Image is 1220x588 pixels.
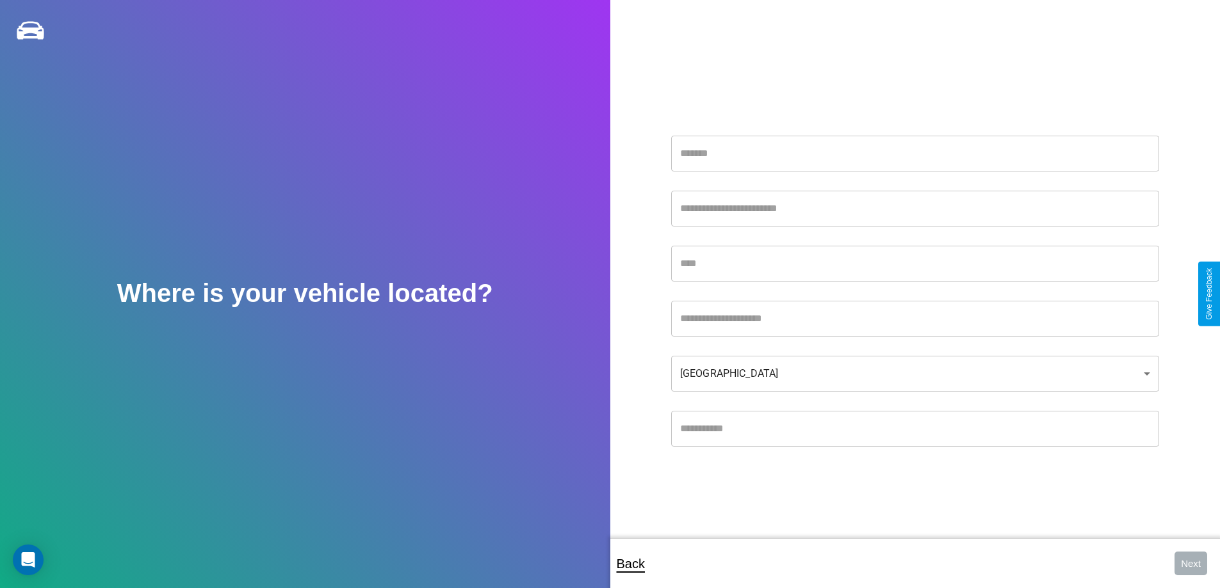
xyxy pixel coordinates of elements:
[1175,552,1207,575] button: Next
[671,356,1159,392] div: [GEOGRAPHIC_DATA]
[617,552,645,575] p: Back
[1205,268,1214,320] div: Give Feedback
[117,279,493,308] h2: Where is your vehicle located?
[13,544,44,575] div: Open Intercom Messenger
